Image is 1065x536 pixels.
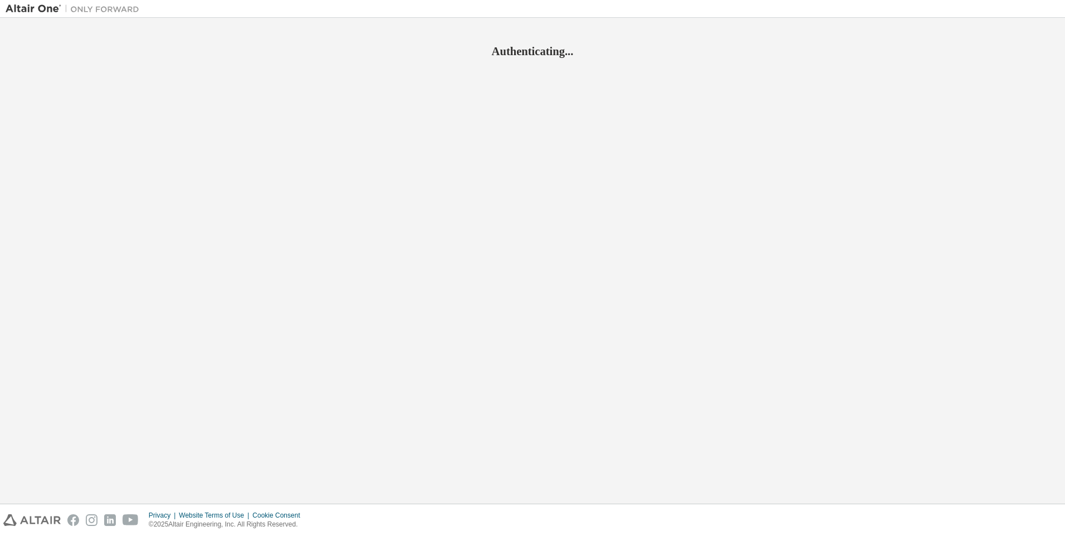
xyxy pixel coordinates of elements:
[179,511,252,520] div: Website Terms of Use
[252,511,306,520] div: Cookie Consent
[3,514,61,526] img: altair_logo.svg
[123,514,139,526] img: youtube.svg
[6,44,1059,59] h2: Authenticating...
[86,514,97,526] img: instagram.svg
[6,3,145,14] img: Altair One
[104,514,116,526] img: linkedin.svg
[149,511,179,520] div: Privacy
[149,520,307,529] p: © 2025 Altair Engineering, Inc. All Rights Reserved.
[67,514,79,526] img: facebook.svg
